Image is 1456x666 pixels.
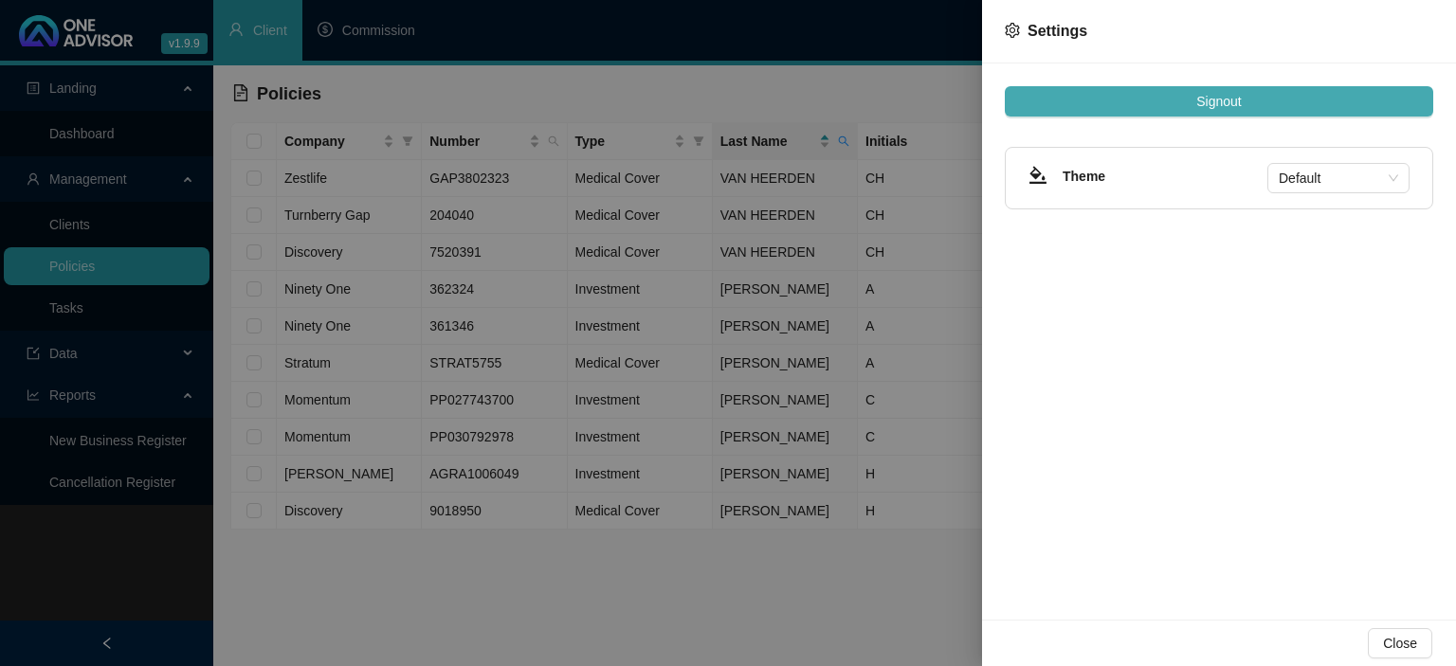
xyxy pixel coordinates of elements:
[1005,23,1020,38] span: setting
[1368,628,1432,658] button: Close
[1028,23,1087,39] span: Settings
[1063,166,1267,187] h4: Theme
[1028,166,1047,185] span: bg-colors
[1196,91,1241,112] span: Signout
[1383,633,1417,654] span: Close
[1005,86,1433,117] button: Signout
[1279,164,1398,192] span: Default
